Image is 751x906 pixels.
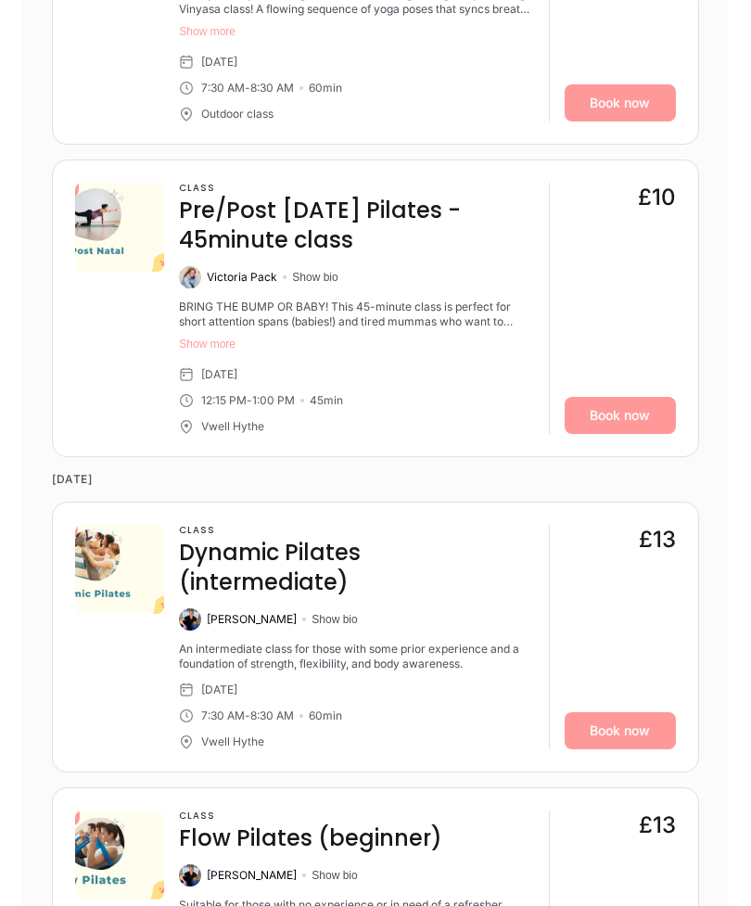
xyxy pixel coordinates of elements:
[565,712,676,749] a: Book now
[201,81,245,96] div: 7:30 AM
[201,419,264,434] div: Vwell Hythe
[250,81,294,96] div: 8:30 AM
[207,868,297,883] div: [PERSON_NAME]
[565,84,676,121] a: Book now
[250,708,294,723] div: 8:30 AM
[638,183,676,212] div: £10
[75,810,164,900] img: aa553f9f-2931-4451-b727-72da8bd8ddcb.png
[310,393,343,408] div: 45 min
[201,107,274,121] div: Outdoor class
[179,183,533,194] h3: Class
[75,525,164,614] img: ae0a0597-cc0d-4c1f-b89b-51775b502e7a.png
[565,397,676,434] a: Book now
[201,683,237,697] div: [DATE]
[247,393,252,408] div: -
[252,393,295,408] div: 1:00 PM
[639,525,676,555] div: £13
[75,183,164,272] img: a7d7b00d-089a-4303-8a86-b2b7c6960e9e.png
[312,612,357,627] button: Show bio
[179,823,442,853] h4: Flow Pilates (beginner)
[179,525,533,536] h3: Class
[52,457,698,502] time: [DATE]
[179,266,201,288] img: Victoria Pack
[201,734,264,749] div: Vwell Hythe
[309,81,342,96] div: 60 min
[245,81,250,96] div: -
[201,708,245,723] div: 7:30 AM
[179,337,533,351] button: Show more
[201,367,237,382] div: [DATE]
[201,55,237,70] div: [DATE]
[179,24,533,39] button: Show more
[292,270,337,285] button: Show bio
[312,868,357,883] button: Show bio
[245,708,250,723] div: -
[201,393,247,408] div: 12:15 PM
[207,270,277,285] div: Victoria Pack
[207,612,297,627] div: [PERSON_NAME]
[179,864,201,887] img: Svenja O'Connor
[639,810,676,840] div: £13
[179,538,533,597] h4: Dynamic Pilates (intermediate)
[179,642,533,671] div: An intermediate class for those with some prior experience and a foundation of strength, flexibil...
[179,608,201,631] img: Svenja O'Connor
[309,708,342,723] div: 60 min
[179,196,533,255] h4: Pre/Post [DATE] Pilates - 45minute class
[179,300,533,329] div: BRING THE BUMP OR BABY! This 45-minute class is perfect for short attention spans (babies!) and t...
[179,810,442,822] h3: Class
